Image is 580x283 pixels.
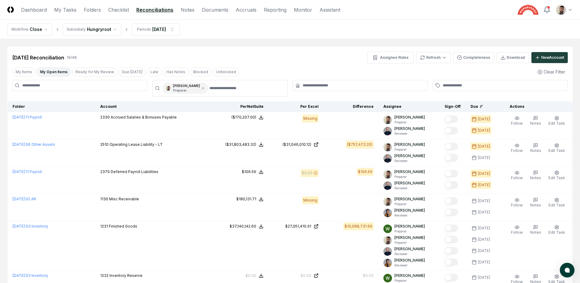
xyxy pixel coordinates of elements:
img: d09822cc-9b6d-4858-8d66-9570c114c672_214030b4-299a-48fd-ad93-fc7c7aef54c6.png [383,197,392,206]
div: $37,140,142.60 [230,224,256,229]
img: ACg8ocIj8Ed1971QfF93IUVvJX6lPm3y0CRToLvfAg4p8TYQk6NAZIo=s96-c [383,258,392,267]
button: Late [147,67,162,77]
a: Checklist [108,6,129,13]
p: Reviewer [394,159,425,163]
nav: breadcrumb [7,23,180,36]
div: $106.59 [358,169,372,175]
button: Mark complete [445,274,458,281]
span: 1231 [100,224,108,228]
a: Folders [84,6,101,13]
button: Follow [510,224,524,236]
button: Mark complete [445,209,458,216]
button: Mark complete [445,258,458,266]
p: Reviewer [394,263,425,268]
img: d09822cc-9b6d-4858-8d66-9570c114c672_214030b4-299a-48fd-ad93-fc7c7aef54c6.png [556,5,566,15]
div: [DATE] [478,275,490,280]
span: Edit Task [549,121,565,126]
p: Reviewer [394,131,425,136]
button: $0.00 [246,273,264,278]
div: [DATE] [478,128,490,133]
div: Actions [505,104,568,109]
span: Edit Task [549,230,565,235]
img: ACg8ocIK_peNeqvot3Ahh9567LsVhi0q3GD2O_uFDzmfmpbAfkCWeQ=s96-c [383,274,392,282]
button: Mark complete [445,236,458,243]
a: Assistant [320,6,340,13]
span: 2370 [100,169,110,174]
th: Assignee [379,101,440,112]
img: ACg8ocLvq7MjQV6RZF1_Z8o96cGG_vCwfvrLdMx8PuJaibycWA8ZaAE=s96-c [383,181,392,190]
button: Assignee Rules [368,51,414,64]
button: Follow [510,142,524,155]
div: Due [471,104,495,109]
span: [DATE] : [13,197,26,201]
button: Mark complete [445,247,458,255]
button: Mark complete [445,170,458,177]
p: Preparer [173,88,200,93]
div: Subsidiary [67,27,86,32]
p: Reviewer [394,186,425,191]
button: Completeness [453,52,494,63]
a: ($31,046,010.12) [273,142,319,147]
p: [PERSON_NAME] [394,169,425,175]
button: Mark complete [445,127,458,134]
span: Notes [530,148,541,153]
a: Notes [181,6,194,13]
span: 1232 [100,273,109,278]
img: d09822cc-9b6d-4858-8d66-9570c114c672_214030b4-299a-48fd-ad93-fc7c7aef54c6.png [383,115,392,124]
p: Preparer [394,278,425,283]
p: [PERSON_NAME] [394,142,425,147]
span: Inventory Reserve [109,273,142,278]
span: Finished Goods [109,224,137,228]
div: [DATE] [478,237,490,242]
img: d09822cc-9b6d-4858-8d66-9570c114c672_214030b4-299a-48fd-ad93-fc7c7aef54c6.png [383,170,392,179]
span: Edit Task [549,148,565,153]
div: [DATE] [478,182,490,188]
button: Mark complete [445,115,458,123]
a: Accruals [236,6,257,13]
span: Edit Task [549,203,565,207]
span: [DATE] : [13,169,26,174]
button: ($170,207.00) [231,115,264,120]
p: Preparer [394,229,425,234]
button: Ready for My Review [72,67,117,77]
p: [PERSON_NAME] [394,180,425,186]
div: [DATE] [478,225,490,231]
p: [PERSON_NAME] [394,258,425,263]
a: [DATE]:03 Inventory [13,273,48,278]
p: Preparer [394,202,425,206]
span: Notes [530,121,541,126]
img: d09822cc-9b6d-4858-8d66-9570c114c672_214030b4-299a-48fd-ad93-fc7c7aef54c6.png [383,143,392,151]
a: [DATE]:03 Inventory [13,224,48,228]
span: Notes [530,175,541,180]
span: [DATE] : [13,224,26,228]
p: Reviewer [394,252,425,256]
button: Unblocked [213,67,239,77]
p: Preparer [394,120,425,125]
button: Periods[DATE] [132,23,180,36]
span: Follow [511,175,523,180]
button: Blocked [190,67,212,77]
button: Notes [529,115,542,127]
img: Logo [7,6,14,13]
div: [DATE] [478,171,490,176]
button: Edit Task [547,115,566,127]
span: 2330 [100,115,110,119]
img: ACg8ocLvq7MjQV6RZF1_Z8o96cGG_vCwfvrLdMx8PuJaibycWA8ZaAE=s96-c [383,154,392,163]
p: [PERSON_NAME] [394,235,425,240]
button: NewAccount [531,52,568,63]
button: Notes [529,169,542,182]
button: Notes [529,142,542,155]
div: ($170,207.00) [231,115,256,120]
div: [DATE] [478,144,490,149]
button: Follow [510,115,524,127]
p: Reviewer [394,213,425,218]
img: ACg8ocIK_peNeqvot3Ahh9567LsVhi0q3GD2O_uFDzmfmpbAfkCWeQ=s96-c [383,225,392,233]
div: [DATE] [478,248,490,254]
p: [PERSON_NAME] [394,246,425,252]
a: Reporting [264,6,286,13]
button: Mark complete [445,225,458,232]
div: New Account [541,55,564,60]
a: Reconciliations [136,6,173,13]
div: $0.00 [302,170,312,176]
div: $10,088,731.69 [345,224,372,229]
